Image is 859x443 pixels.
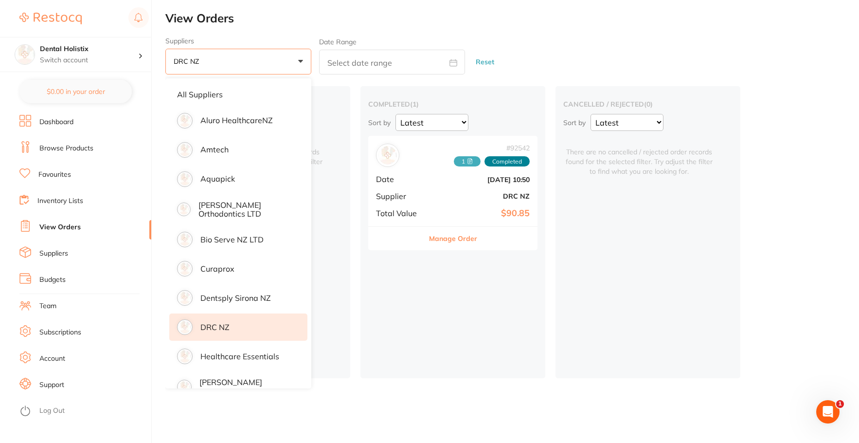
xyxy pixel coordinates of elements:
a: Restocq Logo [19,7,82,30]
p: [PERSON_NAME] (consumables) [199,378,294,396]
p: DRC NZ [174,57,203,66]
span: # 92542 [454,144,530,152]
a: Budgets [39,275,66,285]
img: supplier image [179,292,191,304]
b: DRC NZ [432,192,530,200]
p: Aquapick [200,174,235,183]
a: Support [39,380,64,390]
button: DRC NZ [165,49,311,75]
h2: completed ( 1 ) [368,100,537,109]
label: Suppliers [165,37,311,45]
a: Log Out [39,406,65,416]
h4: Dental Holistix [40,44,138,54]
li: All suppliers [169,84,307,105]
a: Dashboard [39,117,73,127]
button: Manage Order [429,227,477,250]
img: supplier image [179,114,191,127]
img: supplier image [179,233,191,246]
img: supplier image [179,262,191,275]
label: Date Range [319,38,357,46]
p: Dentsply Sirona NZ [200,294,271,302]
p: Curaprox [200,264,234,273]
b: [DATE] 10:50 [432,176,530,184]
input: Select date range [319,50,465,74]
span: Total Value [376,209,425,218]
h2: View Orders [165,12,859,25]
img: supplier image [179,173,191,185]
img: supplier image [179,381,190,393]
p: Bio Serve NZ LTD [200,235,264,244]
a: Account [39,354,65,364]
span: Date [376,175,425,184]
p: Sort by [563,118,586,127]
button: $0.00 in your order [19,80,132,103]
a: Subscriptions [39,328,81,337]
img: supplier image [179,350,191,363]
button: Reset [473,49,497,75]
a: Browse Products [39,144,93,153]
p: Healthcare Essentials [200,352,279,361]
p: Aluro HealthcareNZ [200,116,273,125]
iframe: Intercom live chat [816,400,840,424]
a: Favourites [38,170,71,180]
p: [PERSON_NAME] Orthodontics LTD [198,201,294,219]
p: Switch account [40,55,138,65]
span: 1 [836,400,844,408]
a: View Orders [39,222,81,232]
a: Suppliers [39,249,68,258]
img: Dental Holistix [15,45,35,64]
img: supplier image [179,321,191,333]
a: Team [39,301,56,311]
p: DRC NZ [200,323,230,332]
img: supplier image [179,144,191,156]
b: $90.85 [432,208,530,219]
button: Log Out [19,404,148,419]
span: Supplier [376,192,425,201]
a: Inventory Lists [37,196,83,206]
p: Amtech [200,145,229,154]
h2: cancelled / rejected ( 0 ) [563,100,733,109]
img: supplier image [179,204,189,215]
img: Restocq Logo [19,13,82,24]
span: There are no cancelled / rejected order records found for the selected filter. Try adjust the fil... [563,136,715,176]
p: Sort by [368,118,391,127]
span: Received [454,156,481,167]
img: DRC NZ [378,146,397,165]
span: Completed [484,156,530,167]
